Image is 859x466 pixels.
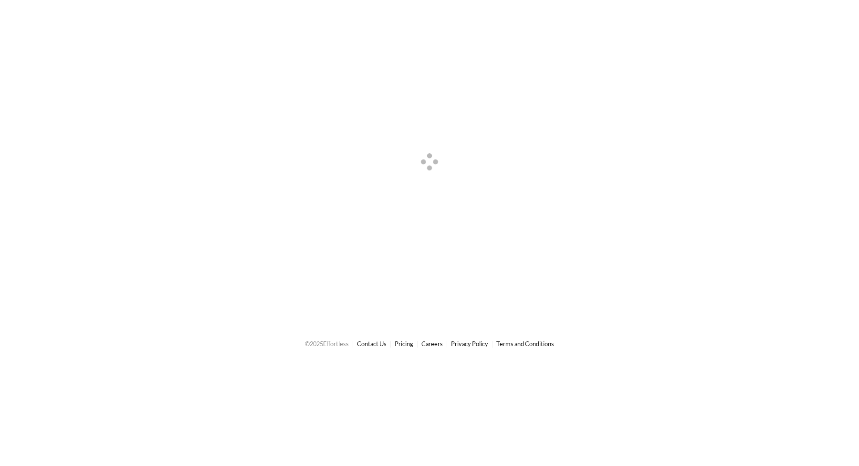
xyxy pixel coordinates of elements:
span: © 2025 Effortless [305,340,349,348]
a: Contact Us [357,340,387,348]
a: Privacy Policy [451,340,488,348]
a: Terms and Conditions [496,340,554,348]
a: Pricing [395,340,413,348]
a: Careers [421,340,443,348]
